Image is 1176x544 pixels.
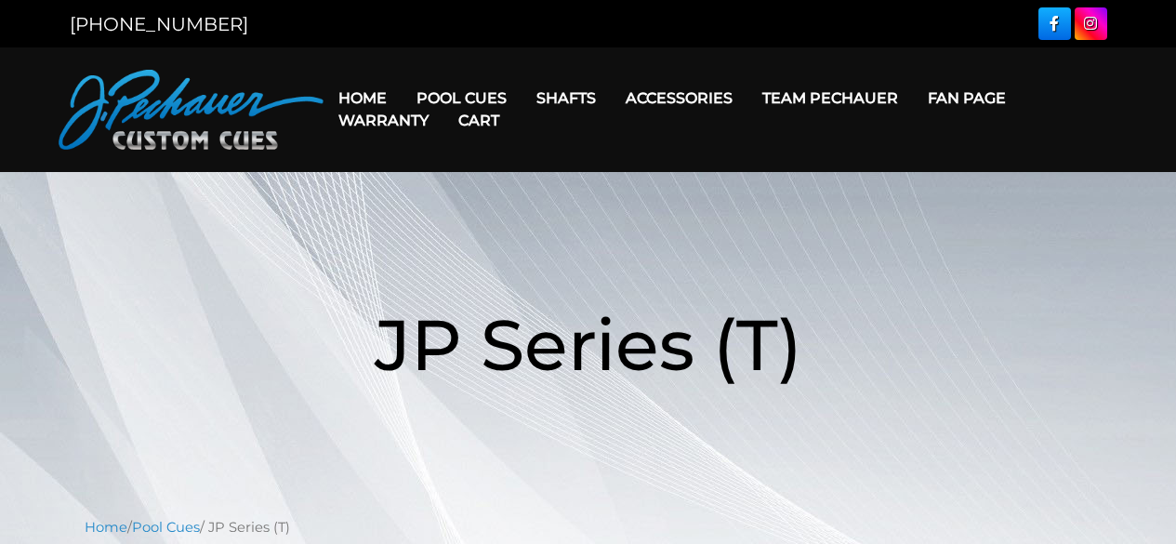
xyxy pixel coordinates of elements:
[522,74,611,122] a: Shafts
[443,97,514,144] a: Cart
[85,519,127,536] a: Home
[324,97,443,144] a: Warranty
[402,74,522,122] a: Pool Cues
[132,519,200,536] a: Pool Cues
[324,74,402,122] a: Home
[70,13,248,35] a: [PHONE_NUMBER]
[375,301,802,388] span: JP Series (T)
[59,70,324,150] img: Pechauer Custom Cues
[85,517,1092,537] nav: Breadcrumb
[913,74,1021,122] a: Fan Page
[611,74,747,122] a: Accessories
[747,74,913,122] a: Team Pechauer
